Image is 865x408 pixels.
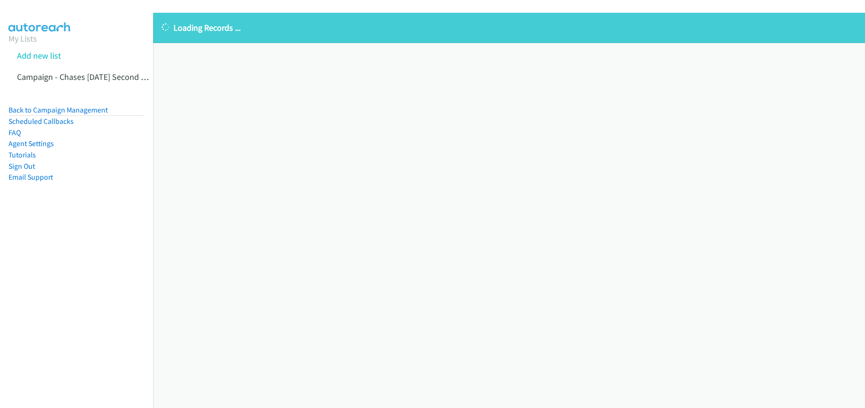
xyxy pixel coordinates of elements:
[9,139,54,148] a: Agent Settings
[9,162,35,171] a: Sign Out
[162,21,856,34] p: Loading Records ...
[9,33,37,44] a: My Lists
[17,71,170,82] a: Campaign - Chases [DATE] Second Attempt
[9,105,108,114] a: Back to Campaign Management
[9,150,36,159] a: Tutorials
[17,50,61,61] a: Add new list
[9,117,74,126] a: Scheduled Callbacks
[9,173,53,182] a: Email Support
[9,128,21,137] a: FAQ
